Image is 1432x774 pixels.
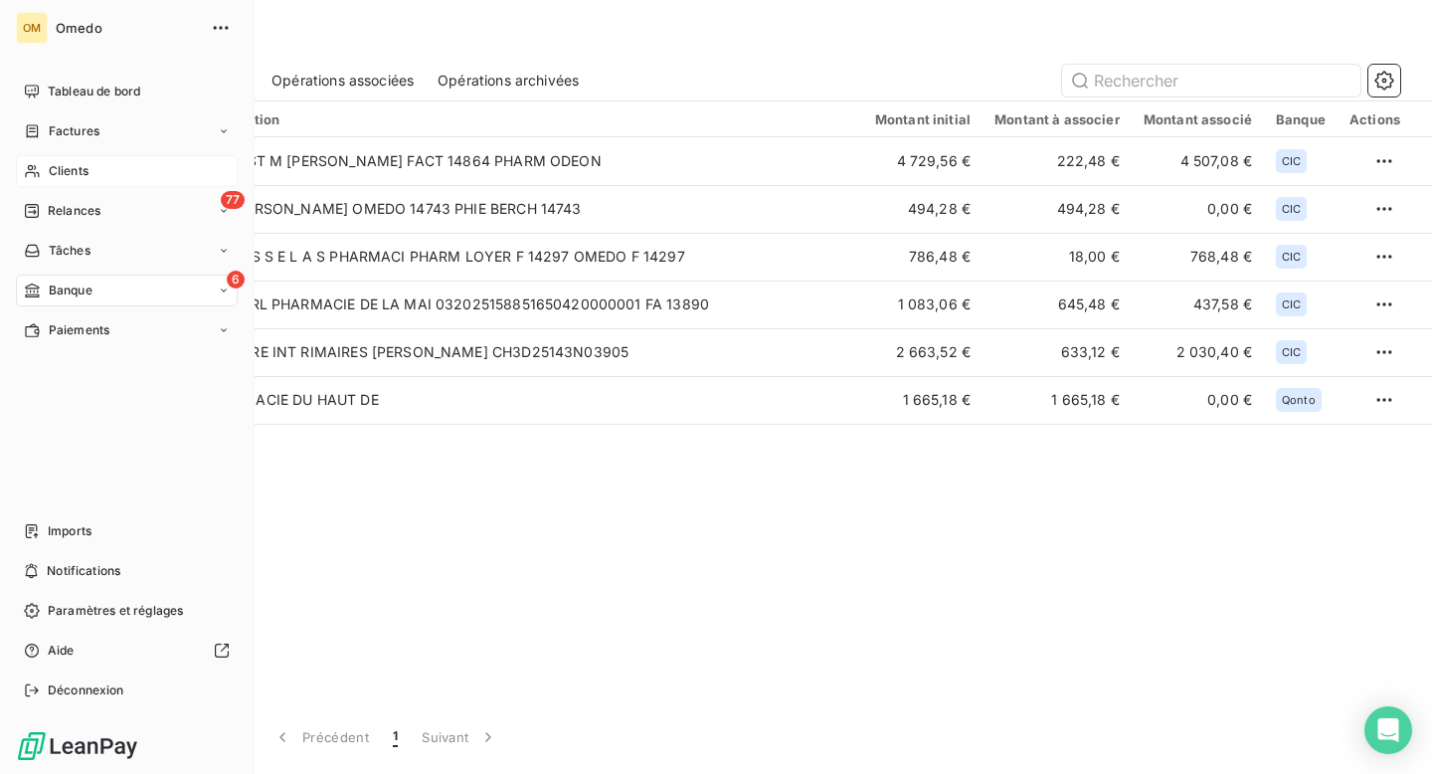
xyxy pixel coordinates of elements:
span: Déconnexion [48,681,124,699]
span: Qonto [1282,394,1316,406]
span: Clients [49,162,89,180]
span: CIC [1282,155,1301,167]
img: Logo LeanPay [16,730,139,762]
span: 6 [227,271,245,289]
td: 437,58 € [1132,281,1264,328]
span: Relances [48,202,100,220]
td: VIR SAS S E L A S PHARMACI PHARM LOYER F 14297 OMEDO F 14297 [193,233,863,281]
td: PHARMACIE DU HAUT DE [193,376,863,424]
td: 0,00 € [1132,185,1264,233]
span: Tableau de bord [48,83,140,100]
span: 1 [393,727,398,747]
td: 2 030,40 € [1132,328,1264,376]
span: CIC [1282,298,1301,310]
div: Actions [1349,111,1400,127]
span: Paramètres et réglages [48,602,183,620]
td: 18,00 € [983,233,1132,281]
td: 645,48 € [983,281,1132,328]
span: Opérations associées [271,71,414,91]
span: Opérations archivées [438,71,579,91]
td: 494,28 € [863,185,983,233]
td: VIR [PERSON_NAME] OMEDO 14743 PHIE BERCH 14743 [193,185,863,233]
a: Aide [16,635,238,667]
td: 1 083,06 € [863,281,983,328]
div: Banque [1276,111,1326,127]
div: OM [16,12,48,44]
td: 633,12 € [983,328,1132,376]
td: 768,48 € [1132,233,1264,281]
div: Montant associé [1144,111,1252,127]
td: 1 665,18 € [863,376,983,424]
div: Open Intercom Messenger [1364,706,1412,754]
span: CIC [1282,346,1301,358]
span: Aide [48,642,75,660]
button: 1 [381,716,410,758]
td: 222,48 € [983,137,1132,185]
span: Banque [49,282,92,299]
td: 494,28 € [983,185,1132,233]
span: Notifications [47,562,120,580]
button: Précédent [261,716,381,758]
button: Suivant [410,716,510,758]
div: Montant initial [875,111,971,127]
span: Paiements [49,321,109,339]
span: CIC [1282,251,1301,263]
td: 1 665,18 € [983,376,1132,424]
span: CIC [1282,203,1301,215]
span: Omedo [56,20,199,36]
td: FACTURE INT RIMAIRES [PERSON_NAME] CH3D25143N03905 [193,328,863,376]
td: VIR EURL PHARMACIE DE LA MAI 032025158851650420000001 FA 13890 [193,281,863,328]
span: Imports [48,522,91,540]
td: 786,48 € [863,233,983,281]
td: 0,00 € [1132,376,1264,424]
div: Montant à associer [994,111,1120,127]
div: Description [205,111,851,127]
input: Rechercher [1062,65,1360,97]
td: 2 663,52 € [863,328,983,376]
td: VIR INST M [PERSON_NAME] FACT 14864 PHARM ODEON [193,137,863,185]
td: 4 507,08 € [1132,137,1264,185]
td: 4 729,56 € [863,137,983,185]
span: Tâches [49,242,90,260]
span: Factures [49,122,99,140]
span: 77 [221,191,245,209]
